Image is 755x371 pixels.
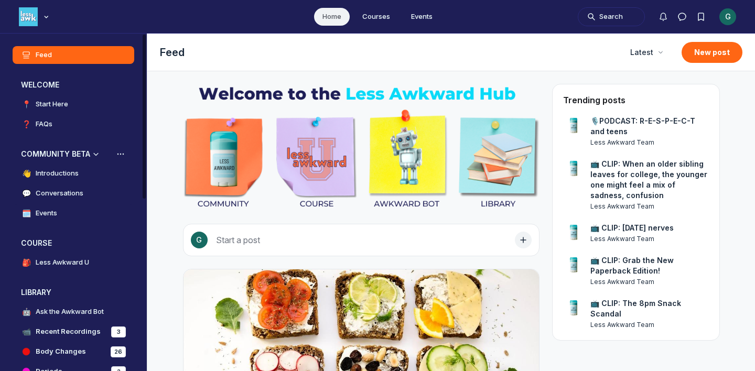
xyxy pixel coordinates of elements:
[36,188,83,199] h4: Conversations
[36,257,89,268] h4: Less Awkward U
[21,257,31,268] span: 🎒
[111,346,126,357] div: 26
[630,47,653,58] span: Latest
[21,238,52,248] h3: COURSE
[354,8,398,26] a: Courses
[19,7,38,26] img: Less Awkward Hub logo
[115,149,126,159] button: View space group options
[21,149,90,159] h3: COMMUNITY BETA
[590,298,709,319] a: 📺 CLIP: The 8pm Snack Scandal
[13,46,134,64] a: Feed
[160,45,616,60] h1: Feed
[13,303,134,321] a: 🤖Ask the Awkward Bot
[13,254,134,271] a: 🎒Less Awkward U
[13,343,134,361] a: Body Changes26
[590,116,709,137] a: 🎙️PODCAST: R-E-S-P-E-C-T and teens
[21,208,31,219] span: 🗓️
[36,99,68,110] h4: Start Here
[590,223,674,233] a: 📺 CLIP: [DATE] nerves
[403,8,441,26] a: Events
[590,255,709,276] a: 📺 CLIP: Grab the New Paperback Edition!
[13,284,134,301] button: LIBRARYCollapse space
[19,6,51,27] button: Less Awkward Hub logo
[563,255,584,276] a: View user profile
[216,235,260,245] span: Start a post
[13,323,134,341] a: 📹Recent Recordings3
[36,326,101,337] h4: Recent Recordings
[36,50,52,60] h4: Feed
[682,42,742,63] button: New post
[36,119,52,129] h4: FAQs
[13,235,134,252] button: COURSECollapse space
[563,159,584,180] a: View user profile
[13,77,134,93] button: WELCOMECollapse space
[563,223,584,244] a: View user profile
[13,95,134,113] a: 📍Start Here
[624,43,669,62] button: Latest
[590,320,709,330] a: View user profile
[21,287,51,298] h3: LIBRARY
[563,116,584,137] a: View user profile
[13,184,134,202] a: 💬Conversations
[36,346,86,357] h4: Body Changes
[13,146,134,162] button: COMMUNITY BETACollapse space
[673,7,692,26] button: Direct messages
[36,307,104,317] h4: Ask the Awkward Bot
[590,138,709,147] a: View user profile
[590,277,709,287] a: View user profile
[578,7,645,26] button: Search
[21,307,31,317] span: 🤖
[36,168,79,179] h4: Introductions
[21,326,31,337] span: 📹
[314,8,350,26] a: Home
[563,95,625,105] h4: Trending posts
[111,326,126,337] div: 3
[21,119,31,129] span: ❓
[590,202,709,211] a: View user profile
[147,34,755,71] header: Page Header
[719,8,736,25] div: G
[692,7,710,26] button: Bookmarks
[590,159,709,201] a: 📺 CLIP: When an older sibling leaves for college, the younger one might feel a mix of sadness, co...
[21,188,31,199] span: 💬
[654,7,673,26] button: Notifications
[191,232,208,248] div: G
[21,168,31,179] span: 👋
[13,165,134,182] a: 👋Introductions
[21,99,31,110] span: 📍
[36,208,57,219] h4: Events
[563,298,584,319] a: View user profile
[590,234,674,244] a: View user profile
[91,149,101,159] div: Collapse space
[719,8,736,25] button: User menu options
[13,115,134,133] a: ❓FAQs
[183,224,540,256] button: Start a post
[21,80,59,90] h3: WELCOME
[13,204,134,222] a: 🗓️Events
